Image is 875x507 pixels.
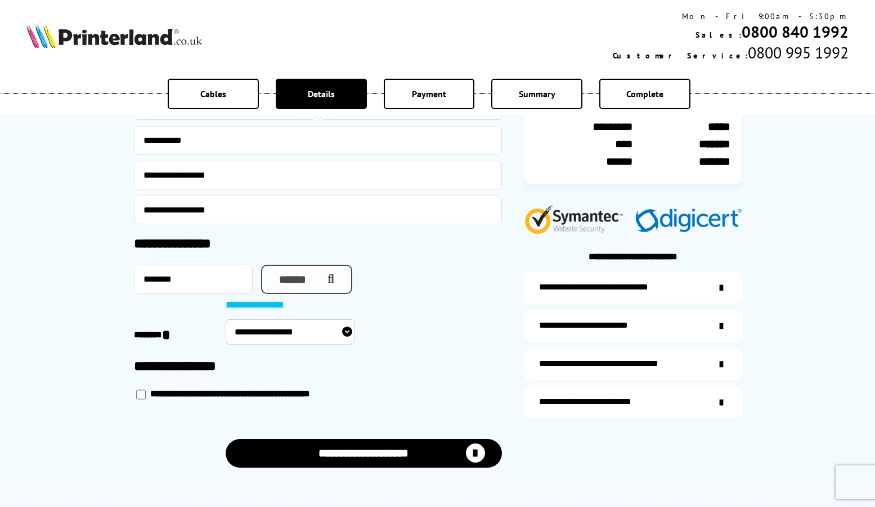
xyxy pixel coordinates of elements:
[613,11,849,21] div: Mon - Fri 9:00am - 5:30pm
[200,88,226,99] span: Cables
[742,21,849,42] a: 0800 840 1992
[626,88,663,99] span: Complete
[308,88,335,99] span: Details
[524,310,742,342] a: items-arrive
[412,88,446,99] span: Payment
[519,88,555,99] span: Summary
[26,24,202,48] img: Printerland Logo
[524,272,742,304] a: additional-ink
[524,387,742,418] a: secure-website
[748,42,849,63] span: 0800 995 1992
[613,51,748,61] span: Customer Service:
[695,30,742,40] span: Sales:
[524,348,742,380] a: additional-cables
